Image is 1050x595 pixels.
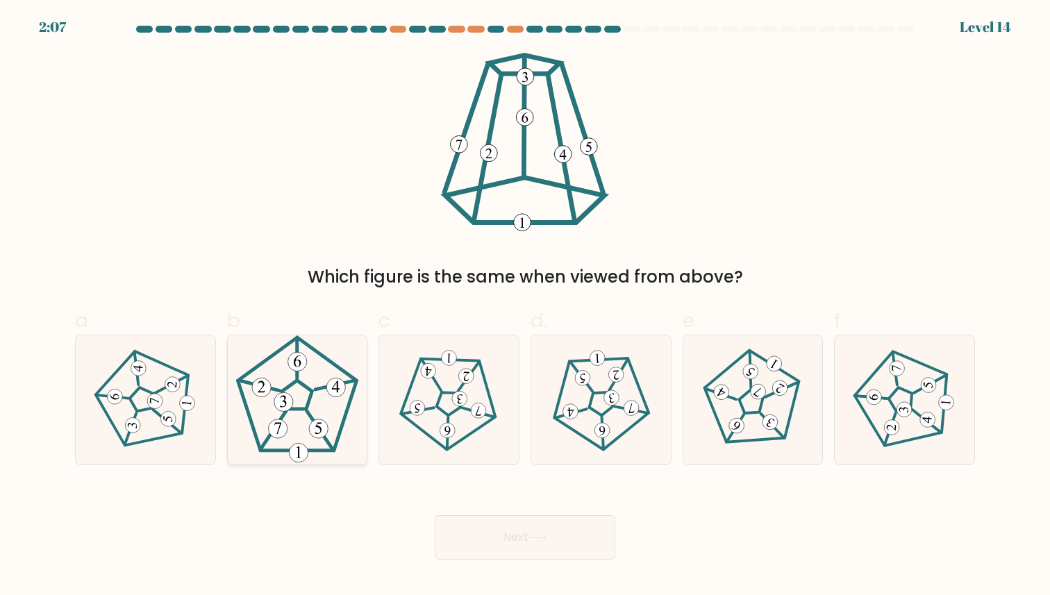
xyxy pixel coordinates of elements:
span: a. [75,307,92,334]
span: b. [227,307,244,334]
div: Level 14 [960,17,1011,37]
div: 2:07 [39,17,66,37]
span: d. [531,307,547,334]
button: Next [435,515,615,560]
span: e. [683,307,698,334]
span: c. [378,307,394,334]
div: Which figure is the same when viewed from above? [83,265,967,290]
span: f. [834,307,844,334]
